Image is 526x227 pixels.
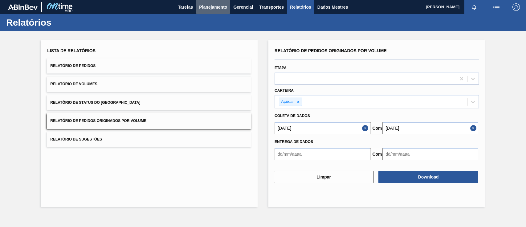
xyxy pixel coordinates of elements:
input: dd/mm/aaaa [275,148,370,160]
button: Relatório de Pedidos [47,58,251,74]
img: ações do usuário [493,3,500,11]
font: Tarefas [178,5,193,10]
button: Comeu [370,122,382,134]
button: Relatório de Volumes [47,77,251,92]
img: Sair [512,3,520,11]
button: Relatório de Sugestões [47,132,251,147]
font: Açúcar [281,99,294,104]
font: Etapa [275,66,287,70]
button: Fechar [470,122,478,134]
button: Notificações [464,3,484,11]
img: TNhmsLtSVTkK8tSr43FrP2fwEKptu5GPRR3wAAAABJRU5ErkJggg== [8,4,38,10]
font: Lista de Relatórios [47,48,96,53]
input: dd/mm/aaaa [382,148,478,160]
font: Dados Mestres [317,5,348,10]
font: Limpar [316,174,331,179]
font: Relatório de Sugestões [50,137,102,141]
font: Relatório de Pedidos Originados por Volume [275,48,387,53]
font: Relatório de Pedidos Originados por Volume [50,119,146,123]
font: Relatório de Volumes [50,82,97,86]
font: Relatório de Pedidos [50,64,96,68]
font: Entrega de dados [275,140,313,144]
font: Transportes [259,5,284,10]
font: Relatórios [290,5,311,10]
button: Comeu [370,148,382,160]
font: Comeu [372,126,387,131]
font: Download [418,174,439,179]
button: Download [378,171,478,183]
input: dd/mm/aaaa [382,122,478,134]
input: dd/mm/aaaa [275,122,370,134]
button: Relatório de Status do [GEOGRAPHIC_DATA] [47,95,251,110]
font: Planejamento [199,5,227,10]
font: Gerencial [233,5,253,10]
font: [PERSON_NAME] [426,5,459,9]
button: Relatório de Pedidos Originados por Volume [47,113,251,128]
button: Fechar [362,122,370,134]
font: Comeu [372,152,387,157]
button: Limpar [274,171,373,183]
font: Carteira [275,88,294,93]
font: Coleta de dados [275,114,310,118]
font: Relatórios [6,17,51,27]
font: Relatório de Status do [GEOGRAPHIC_DATA] [50,100,140,105]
